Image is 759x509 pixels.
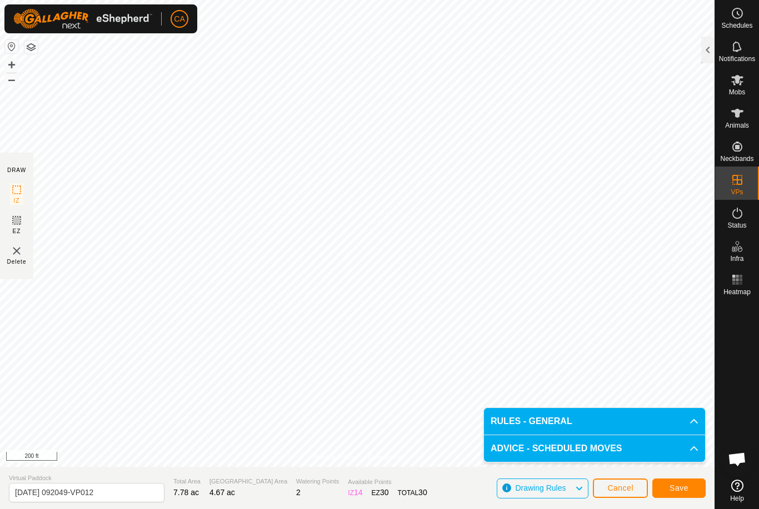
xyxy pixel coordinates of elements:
[368,452,401,462] a: Contact Us
[418,488,427,497] span: 30
[14,196,20,205] span: IZ
[209,477,287,486] span: [GEOGRAPHIC_DATA] Area
[723,289,751,295] span: Heatmap
[209,488,235,497] span: 4.67 ac
[721,22,752,29] span: Schedules
[715,475,759,506] a: Help
[296,477,339,486] span: Watering Points
[491,415,572,428] span: RULES - GENERAL
[5,58,18,72] button: +
[652,478,706,498] button: Save
[484,435,705,462] p-accordion-header: ADVICE - SCHEDULED MOVES
[730,255,743,262] span: Infra
[593,478,648,498] button: Cancel
[174,13,184,25] span: CA
[7,258,27,266] span: Delete
[720,155,753,162] span: Neckbands
[731,189,743,195] span: VPs
[5,73,18,86] button: –
[372,487,389,498] div: EZ
[13,227,21,235] span: EZ
[607,483,633,492] span: Cancel
[24,41,38,54] button: Map Layers
[719,56,755,62] span: Notifications
[398,487,427,498] div: TOTAL
[725,122,749,129] span: Animals
[491,442,622,455] span: ADVICE - SCHEDULED MOVES
[721,442,754,476] a: Open chat
[10,244,23,258] img: VP
[348,477,427,487] span: Available Points
[515,483,566,492] span: Drawing Rules
[13,9,152,29] img: Gallagher Logo
[727,222,746,229] span: Status
[670,483,688,492] span: Save
[354,488,363,497] span: 14
[313,452,355,462] a: Privacy Policy
[348,487,362,498] div: IZ
[380,488,389,497] span: 30
[173,488,199,497] span: 7.78 ac
[173,477,201,486] span: Total Area
[729,89,745,95] span: Mobs
[296,488,301,497] span: 2
[7,166,26,174] div: DRAW
[5,40,18,53] button: Reset Map
[484,408,705,435] p-accordion-header: RULES - GENERAL
[9,473,164,483] span: Virtual Paddock
[730,495,744,502] span: Help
